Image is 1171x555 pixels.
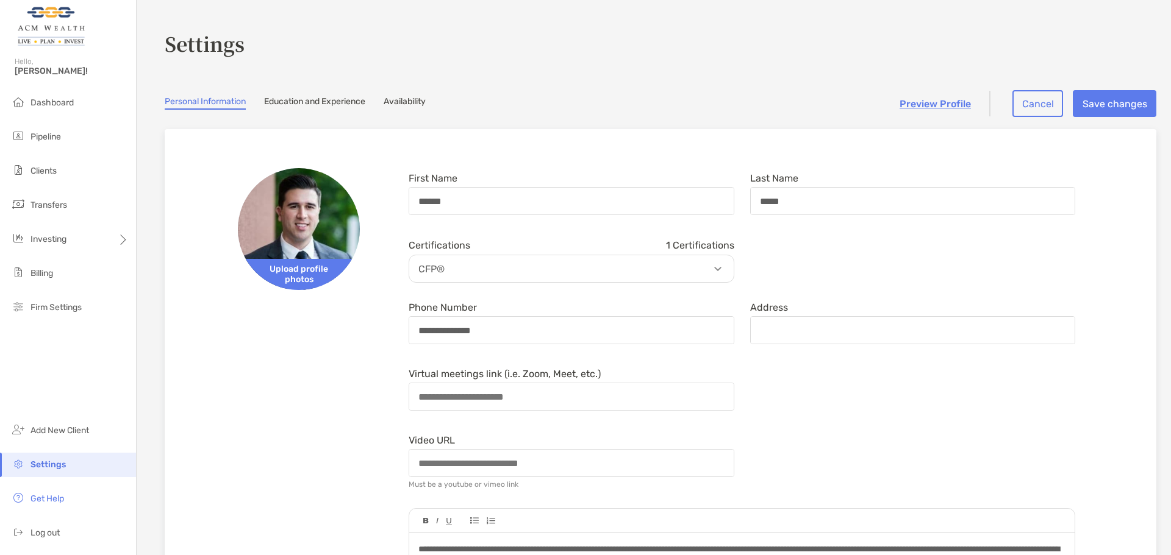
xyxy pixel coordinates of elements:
[238,259,360,290] span: Upload profile photos
[1073,90,1156,117] button: Save changes
[11,231,26,246] img: investing icon
[446,518,452,525] img: Editor control icon
[30,200,67,210] span: Transfers
[30,493,64,504] span: Get Help
[11,422,26,437] img: add_new_client icon
[11,94,26,109] img: dashboard icon
[165,29,1156,57] h3: Settings
[486,517,495,525] img: Editor control icon
[11,197,26,211] img: transfers icon
[30,132,61,142] span: Pipeline
[30,459,66,470] span: Settings
[165,96,246,110] a: Personal Information
[423,518,429,524] img: Editor control icon
[30,268,53,278] span: Billing
[11,265,26,280] img: billing icon
[30,166,57,176] span: Clients
[409,173,457,183] label: First Name
[436,518,439,524] img: Editor control icon
[11,299,26,314] img: firm-settings icon
[384,96,426,110] a: Availability
[409,239,734,251] div: Certifications
[30,97,74,108] span: Dashboard
[470,517,479,524] img: Editor control icon
[409,435,455,445] label: Video URL
[1012,90,1063,117] button: Cancel
[11,129,26,143] img: pipeline icon
[750,302,788,313] label: Address
[264,96,365,110] a: Education and Experience
[15,66,129,76] span: [PERSON_NAME]!
[30,234,66,244] span: Investing
[409,369,601,379] label: Virtual meetings link (i.e. Zoom, Meet, etc.)
[11,490,26,505] img: get-help icon
[750,173,798,183] label: Last Name
[30,302,82,313] span: Firm Settings
[30,528,60,538] span: Log out
[238,168,360,290] img: Avatar
[11,456,26,471] img: settings icon
[412,261,737,277] p: CFP®
[11,163,26,177] img: clients icon
[409,480,518,489] div: Must be a youtube or vimeo link
[11,525,26,539] img: logout icon
[666,239,734,251] span: 1 Certifications
[409,302,477,313] label: Phone Number
[30,425,89,436] span: Add New Client
[15,5,87,49] img: Zoe Logo
[900,98,971,110] a: Preview Profile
